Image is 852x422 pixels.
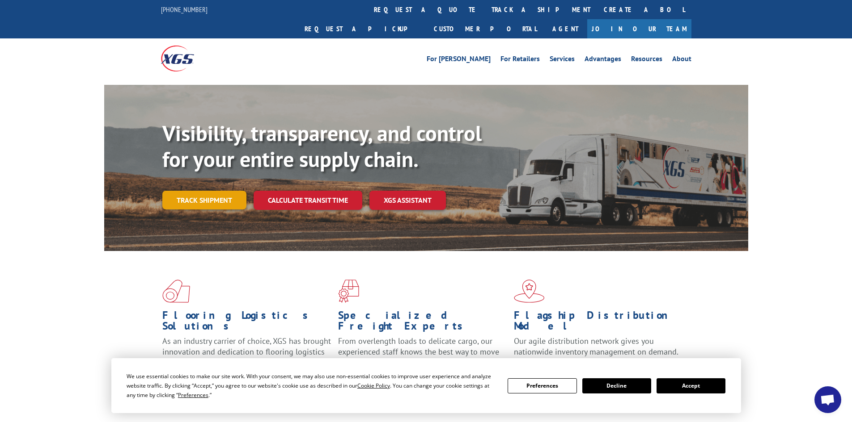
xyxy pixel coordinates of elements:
[500,55,540,65] a: For Retailers
[427,19,543,38] a: Customer Portal
[585,55,621,65] a: Advantages
[162,336,331,368] span: As an industry carrier of choice, XGS has brought innovation and dedication to flooring logistics...
[338,280,359,303] img: xgs-icon-focused-on-flooring-red
[587,19,691,38] a: Join Our Team
[672,55,691,65] a: About
[162,310,331,336] h1: Flooring Logistics Solutions
[657,378,725,393] button: Accept
[631,55,662,65] a: Resources
[369,191,446,210] a: XGS ASSISTANT
[162,119,482,173] b: Visibility, transparency, and control for your entire supply chain.
[254,191,362,210] a: Calculate transit time
[162,191,246,209] a: Track shipment
[162,280,190,303] img: xgs-icon-total-supply-chain-intelligence-red
[298,19,427,38] a: Request a pickup
[550,55,575,65] a: Services
[427,55,491,65] a: For [PERSON_NAME]
[514,336,678,357] span: Our agile distribution network gives you nationwide inventory management on demand.
[338,336,507,376] p: From overlength loads to delicate cargo, our experienced staff knows the best way to move your fr...
[543,19,587,38] a: Agent
[582,378,651,393] button: Decline
[178,391,208,399] span: Preferences
[111,358,741,413] div: Cookie Consent Prompt
[514,280,545,303] img: xgs-icon-flagship-distribution-model-red
[161,5,208,14] a: [PHONE_NUMBER]
[508,378,576,393] button: Preferences
[514,310,683,336] h1: Flagship Distribution Model
[338,310,507,336] h1: Specialized Freight Experts
[357,382,390,389] span: Cookie Policy
[127,372,497,400] div: We use essential cookies to make our site work. With your consent, we may also use non-essential ...
[814,386,841,413] div: Open chat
